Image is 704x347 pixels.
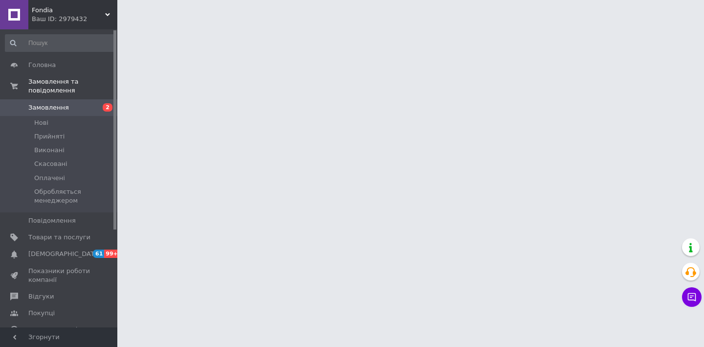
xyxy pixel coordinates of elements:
[28,325,81,334] span: Каталог ProSale
[28,216,76,225] span: Повідомлення
[682,287,702,307] button: Чат з покупцем
[93,250,104,258] span: 61
[34,174,65,183] span: Оплачені
[103,103,112,112] span: 2
[28,250,101,258] span: [DEMOGRAPHIC_DATA]
[32,15,117,23] div: Ваш ID: 2979432
[28,309,55,318] span: Покупці
[5,34,115,52] input: Пошук
[28,77,117,95] span: Замовлення та повідомлення
[28,292,54,301] span: Відгуки
[28,61,56,69] span: Головна
[34,187,114,205] span: Обробляється менеджером
[34,146,65,155] span: Виконані
[34,132,65,141] span: Прийняті
[28,103,69,112] span: Замовлення
[28,233,90,242] span: Товари та послуги
[34,118,48,127] span: Нові
[32,6,105,15] span: Fondia
[34,160,67,168] span: Скасовані
[28,267,90,284] span: Показники роботи компанії
[104,250,120,258] span: 99+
